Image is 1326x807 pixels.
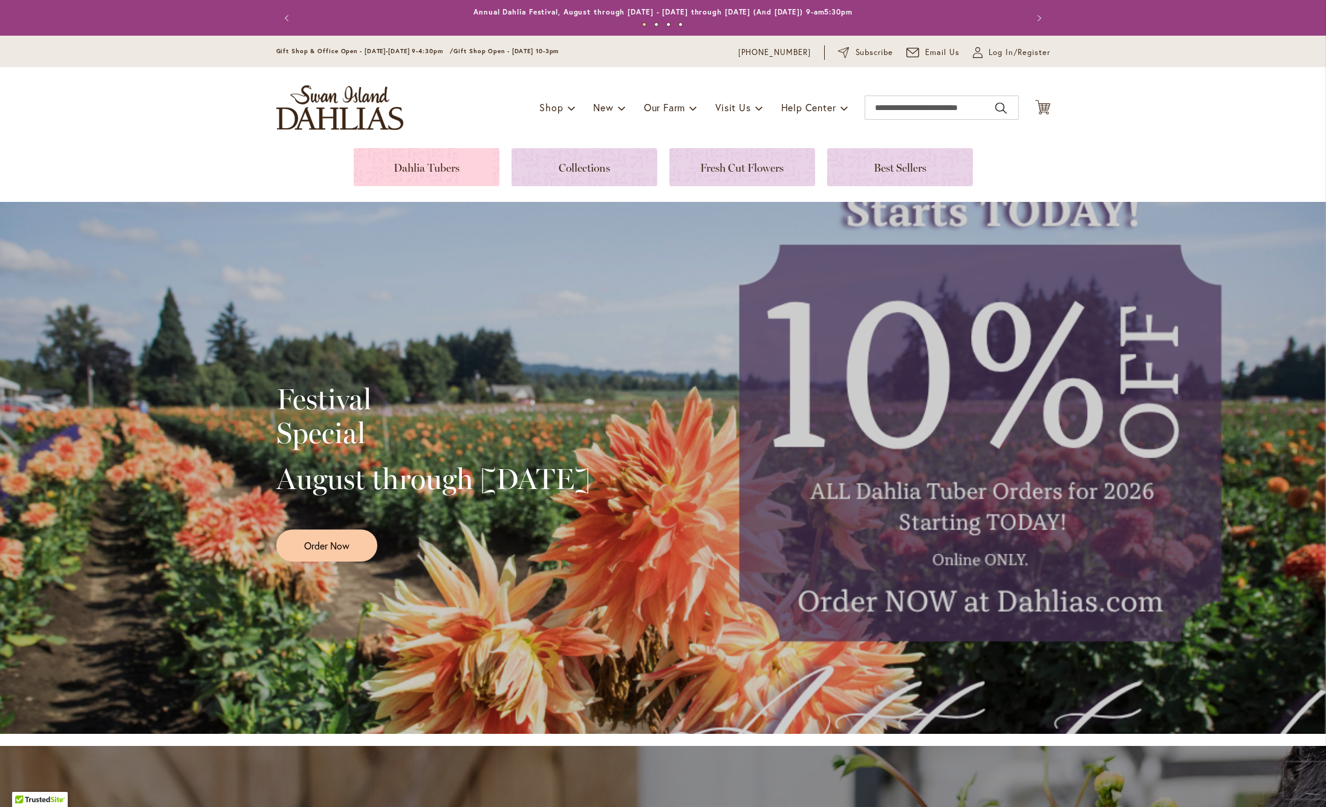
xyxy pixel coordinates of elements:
[593,101,613,114] span: New
[925,47,960,59] span: Email Us
[989,47,1050,59] span: Log In/Register
[276,85,403,130] a: store logo
[1026,6,1050,30] button: Next
[276,382,590,450] h2: Festival Special
[644,101,685,114] span: Our Farm
[678,22,683,27] button: 4 of 4
[781,101,836,114] span: Help Center
[654,22,658,27] button: 2 of 4
[539,101,563,114] span: Shop
[642,22,646,27] button: 1 of 4
[473,7,853,16] a: Annual Dahlia Festival, August through [DATE] - [DATE] through [DATE] (And [DATE]) 9-am5:30pm
[276,6,301,30] button: Previous
[838,47,893,59] a: Subscribe
[715,101,750,114] span: Visit Us
[973,47,1050,59] a: Log In/Register
[856,47,894,59] span: Subscribe
[276,462,590,496] h2: August through [DATE]
[906,47,960,59] a: Email Us
[304,539,349,553] span: Order Now
[666,22,671,27] button: 3 of 4
[276,47,454,55] span: Gift Shop & Office Open - [DATE]-[DATE] 9-4:30pm /
[453,47,559,55] span: Gift Shop Open - [DATE] 10-3pm
[738,47,811,59] a: [PHONE_NUMBER]
[276,530,377,562] a: Order Now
